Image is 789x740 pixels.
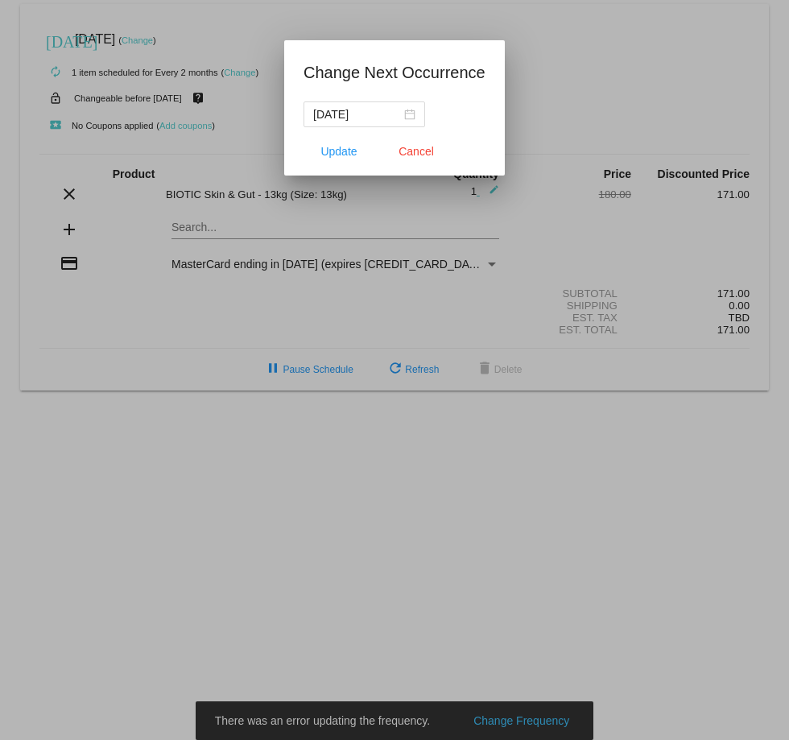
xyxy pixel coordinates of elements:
[381,137,452,166] button: Close dialog
[399,145,434,158] span: Cancel
[304,137,374,166] button: Update
[304,60,485,85] h1: Change Next Occurrence
[321,145,357,158] span: Update
[313,105,401,123] input: Select date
